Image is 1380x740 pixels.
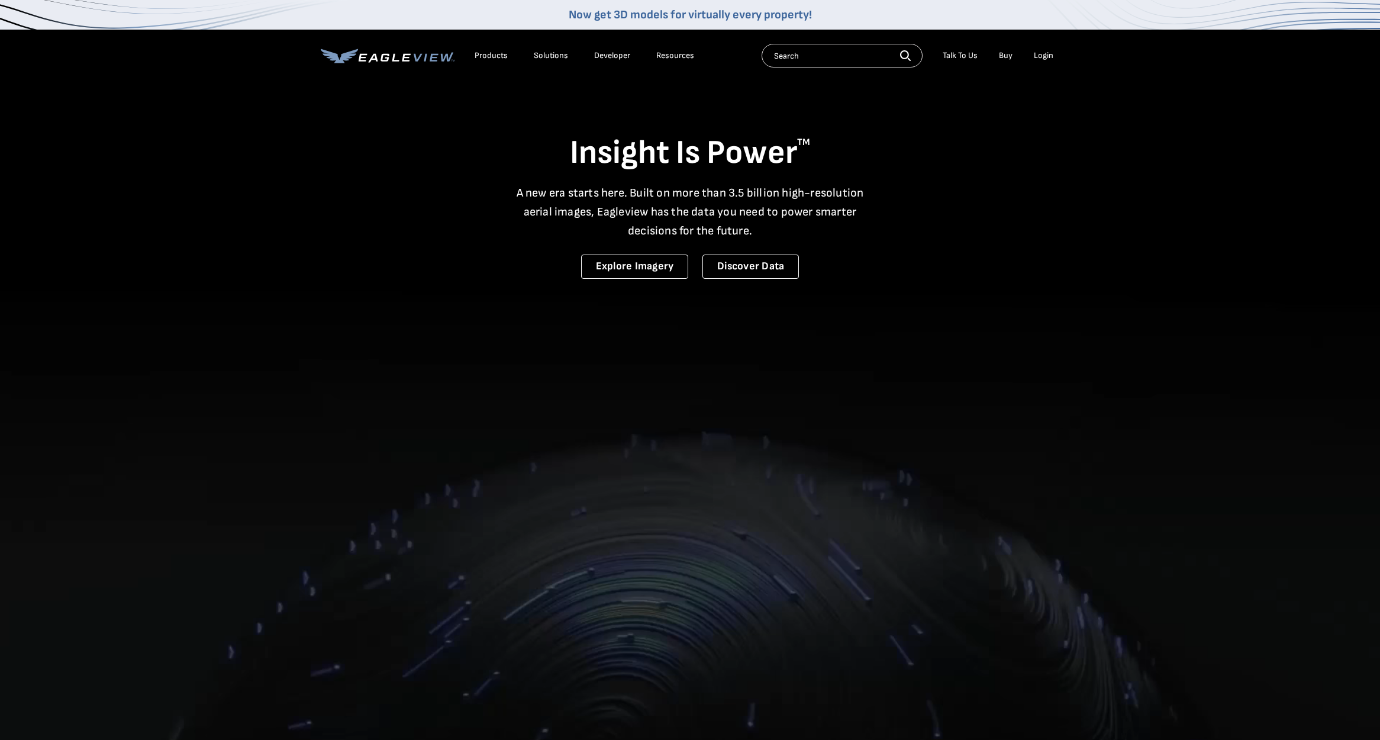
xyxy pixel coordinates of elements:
div: Talk To Us [943,50,978,61]
sup: TM [797,137,810,148]
div: Login [1034,50,1053,61]
h1: Insight Is Power [321,133,1059,174]
div: Products [475,50,508,61]
a: Discover Data [702,255,799,279]
a: Developer [594,50,630,61]
input: Search [762,44,923,67]
p: A new era starts here. Built on more than 3.5 billion high-resolution aerial images, Eagleview ha... [509,184,871,240]
a: Explore Imagery [581,255,689,279]
a: Buy [999,50,1013,61]
div: Resources [656,50,694,61]
div: Solutions [534,50,568,61]
a: Now get 3D models for virtually every property! [569,8,812,22]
